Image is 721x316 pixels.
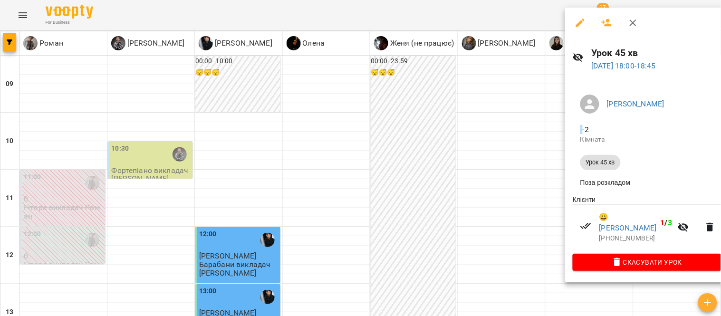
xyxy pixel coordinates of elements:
[599,234,672,243] p: [PHONE_NUMBER]
[580,220,592,232] svg: Візит сплачено
[599,211,657,234] a: 😀 [PERSON_NAME]
[607,99,664,108] a: [PERSON_NAME]
[580,158,621,167] span: Урок 45 хв
[592,61,656,70] a: [DATE] 18:00-18:45
[580,135,714,144] p: Кімната
[661,218,672,227] b: /
[661,218,665,227] span: 1
[580,257,714,268] span: Скасувати Урок
[668,218,672,227] span: 3
[580,125,591,134] span: - 2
